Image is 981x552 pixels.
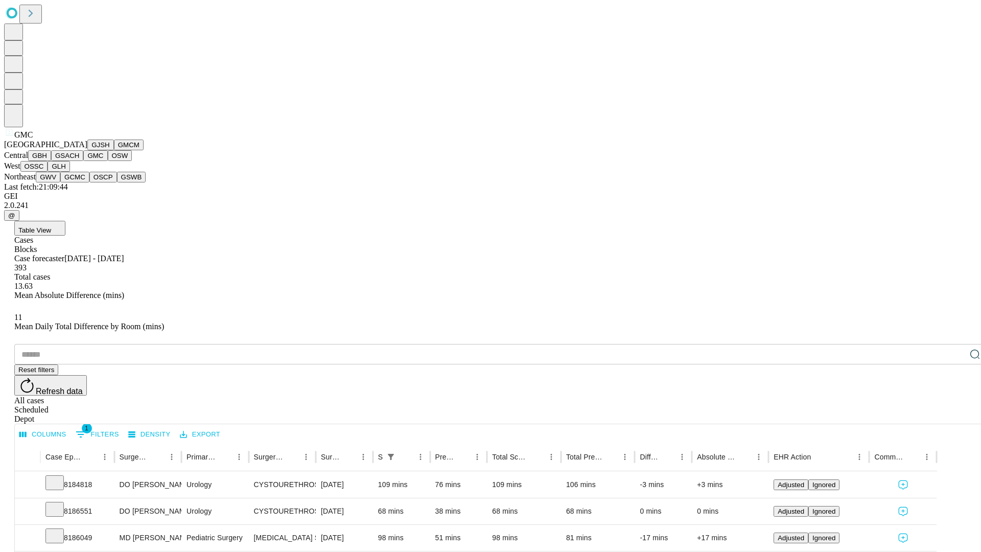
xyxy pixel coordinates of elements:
button: Sort [399,450,413,464]
button: Menu [232,450,246,464]
button: Density [126,427,173,443]
button: Sort [661,450,675,464]
button: Sort [150,450,165,464]
button: Menu [356,450,370,464]
button: Sort [737,450,752,464]
button: Sort [812,450,826,464]
button: Menu [165,450,179,464]
button: Sort [342,450,356,464]
button: Menu [470,450,484,464]
button: Menu [920,450,934,464]
button: GMCM [114,140,144,150]
div: Scheduled In Room Duration [378,453,383,461]
span: Case forecaster [14,254,64,263]
span: Ignored [812,481,835,489]
div: +17 mins [697,525,763,551]
button: GCMC [60,172,89,182]
div: Surgery Date [321,453,341,461]
button: Select columns [17,427,69,443]
button: Expand [20,530,35,547]
button: GLH [48,161,69,172]
div: 68 mins [378,498,425,524]
span: 13.63 [14,282,33,290]
div: 106 mins [566,472,630,498]
div: 81 mins [566,525,630,551]
span: [DATE] - [DATE] [64,254,124,263]
button: Ignored [808,533,839,543]
div: 68 mins [492,498,556,524]
div: 0 mins [640,498,687,524]
button: GSWB [117,172,146,182]
button: Adjusted [774,479,808,490]
button: Menu [618,450,632,464]
div: Difference [640,453,660,461]
button: Ignored [808,506,839,517]
span: @ [8,212,15,219]
span: Ignored [812,534,835,542]
button: OSW [108,150,132,161]
div: [DATE] [321,472,368,498]
div: +3 mins [697,472,763,498]
button: Menu [413,450,428,464]
span: Total cases [14,272,50,281]
span: Refresh data [36,387,83,396]
div: 0 mins [697,498,763,524]
div: DO [PERSON_NAME] [120,498,176,524]
div: CYSTOURETHROSCOPY WITH FULGURATION LARGE BLADDER TUMOR [254,472,311,498]
button: Menu [299,450,313,464]
span: Table View [18,226,51,234]
div: -17 mins [640,525,687,551]
div: [MEDICAL_DATA] SKIN AND [MEDICAL_DATA] [254,525,311,551]
span: Northeast [4,172,36,181]
button: GJSH [87,140,114,150]
span: Adjusted [778,508,804,515]
button: Menu [852,450,867,464]
div: 38 mins [435,498,482,524]
span: Adjusted [778,481,804,489]
span: 1 [82,423,92,433]
div: MD [PERSON_NAME] Jr [PERSON_NAME] P Md [120,525,176,551]
div: Primary Service [186,453,216,461]
button: GSACH [51,150,83,161]
div: Total Predicted Duration [566,453,603,461]
div: Pediatric Surgery [186,525,243,551]
button: Expand [20,476,35,494]
span: Mean Daily Total Difference by Room (mins) [14,322,164,331]
span: Adjusted [778,534,804,542]
button: Refresh data [14,375,87,396]
div: Surgeon Name [120,453,149,461]
button: Sort [603,450,618,464]
button: Adjusted [774,533,808,543]
button: Sort [530,450,544,464]
button: Expand [20,503,35,521]
button: Show filters [73,426,122,443]
button: Adjusted [774,506,808,517]
button: Menu [675,450,689,464]
button: Show filters [384,450,398,464]
span: Reset filters [18,366,54,374]
button: GBH [28,150,51,161]
div: 76 mins [435,472,482,498]
div: Absolute Difference [697,453,736,461]
span: [GEOGRAPHIC_DATA] [4,140,87,149]
div: [DATE] [321,498,368,524]
span: 393 [14,263,27,272]
button: @ [4,210,19,221]
div: -3 mins [640,472,687,498]
button: Ignored [808,479,839,490]
div: 2.0.241 [4,201,977,210]
span: Ignored [812,508,835,515]
button: Export [177,427,223,443]
button: Table View [14,221,65,236]
div: 8186049 [45,525,109,551]
button: OSSC [20,161,48,172]
div: Surgery Name [254,453,284,461]
div: Predicted In Room Duration [435,453,455,461]
div: Urology [186,472,243,498]
button: Sort [218,450,232,464]
div: 109 mins [378,472,425,498]
button: Menu [98,450,112,464]
div: Case Epic Id [45,453,82,461]
div: 8184818 [45,472,109,498]
button: OSCP [89,172,117,182]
